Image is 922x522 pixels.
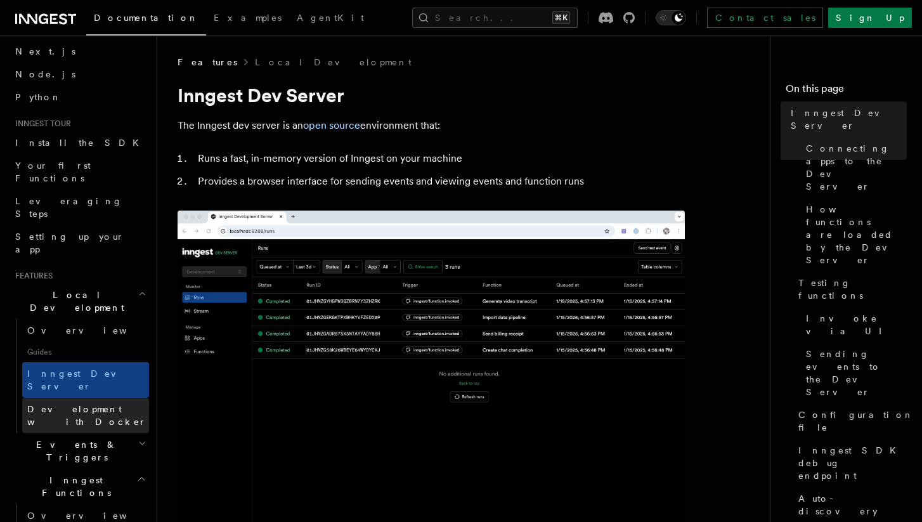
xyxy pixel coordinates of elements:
[10,289,138,314] span: Local Development
[206,4,289,34] a: Examples
[10,469,149,504] button: Inngest Functions
[806,142,907,193] span: Connecting apps to the Dev Server
[27,369,136,391] span: Inngest Dev Server
[793,271,907,307] a: Testing functions
[10,474,137,499] span: Inngest Functions
[27,404,146,427] span: Development with Docker
[194,150,685,167] li: Runs a fast, in-memory version of Inngest on your machine
[801,137,907,198] a: Connecting apps to the Dev Server
[801,343,907,403] a: Sending events to the Dev Server
[214,13,282,23] span: Examples
[798,444,907,482] span: Inngest SDK debug endpoint
[27,511,158,521] span: Overview
[10,319,149,433] div: Local Development
[86,4,206,36] a: Documentation
[15,138,146,148] span: Install the SDK
[798,277,907,302] span: Testing functions
[10,190,149,225] a: Leveraging Steps
[828,8,912,28] a: Sign Up
[10,438,138,464] span: Events & Triggers
[10,154,149,190] a: Your first Functions
[10,63,149,86] a: Node.js
[801,198,907,271] a: How functions are loaded by the Dev Server
[786,101,907,137] a: Inngest Dev Server
[806,312,907,337] span: Invoke via UI
[178,56,237,69] span: Features
[10,271,53,281] span: Features
[801,307,907,343] a: Invoke via UI
[15,46,75,56] span: Next.js
[15,232,124,254] span: Setting up your app
[297,13,364,23] span: AgentKit
[10,119,71,129] span: Inngest tour
[22,398,149,433] a: Development with Docker
[289,4,372,34] a: AgentKit
[552,11,570,24] kbd: ⌘K
[806,348,907,398] span: Sending events to the Dev Server
[178,117,685,134] p: The Inngest dev server is an environment that:
[10,433,149,469] button: Events & Triggers
[10,225,149,261] a: Setting up your app
[707,8,823,28] a: Contact sales
[806,203,907,266] span: How functions are loaded by the Dev Server
[10,86,149,108] a: Python
[94,13,198,23] span: Documentation
[656,10,686,25] button: Toggle dark mode
[15,92,62,102] span: Python
[22,362,149,398] a: Inngest Dev Server
[793,403,907,439] a: Configuration file
[786,81,907,101] h4: On this page
[15,69,75,79] span: Node.js
[10,40,149,63] a: Next.js
[178,84,685,107] h1: Inngest Dev Server
[255,56,412,69] a: Local Development
[15,160,91,183] span: Your first Functions
[10,284,149,319] button: Local Development
[22,342,149,362] span: Guides
[798,492,907,518] span: Auto-discovery
[793,439,907,487] a: Inngest SDK debug endpoint
[798,408,914,434] span: Configuration file
[15,196,122,219] span: Leveraging Steps
[22,319,149,342] a: Overview
[194,173,685,190] li: Provides a browser interface for sending events and viewing events and function runs
[303,119,360,131] a: open source
[412,8,578,28] button: Search...⌘K
[10,131,149,154] a: Install the SDK
[791,107,907,132] span: Inngest Dev Server
[27,325,158,336] span: Overview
